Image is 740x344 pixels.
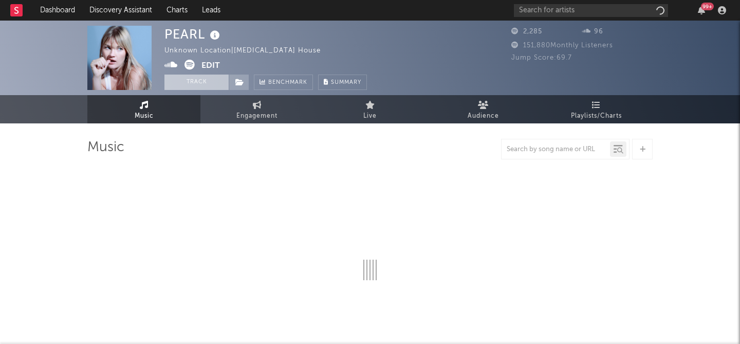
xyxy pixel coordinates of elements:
span: Summary [331,80,361,85]
span: Jump Score: 69.7 [511,55,572,61]
div: 99 + [701,3,714,10]
span: 2,285 [511,28,542,35]
button: Summary [318,75,367,90]
span: 96 [582,28,603,35]
input: Search for artists [514,4,668,17]
a: Playlists/Charts [540,95,653,123]
button: 99+ [698,6,705,14]
input: Search by song name or URL [502,146,610,154]
span: 151,880 Monthly Listeners [511,42,613,49]
span: Music [135,110,154,122]
a: Engagement [200,95,313,123]
div: Unknown Location | [MEDICAL_DATA] House [164,45,344,57]
a: Music [87,95,200,123]
a: Audience [427,95,540,123]
button: Track [164,75,229,90]
a: Benchmark [254,75,313,90]
span: Audience [468,110,499,122]
span: Engagement [236,110,277,122]
button: Edit [201,60,220,73]
span: Live [363,110,377,122]
span: Benchmark [268,77,307,89]
span: Playlists/Charts [571,110,622,122]
a: Live [313,95,427,123]
div: PEARL [164,26,223,43]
